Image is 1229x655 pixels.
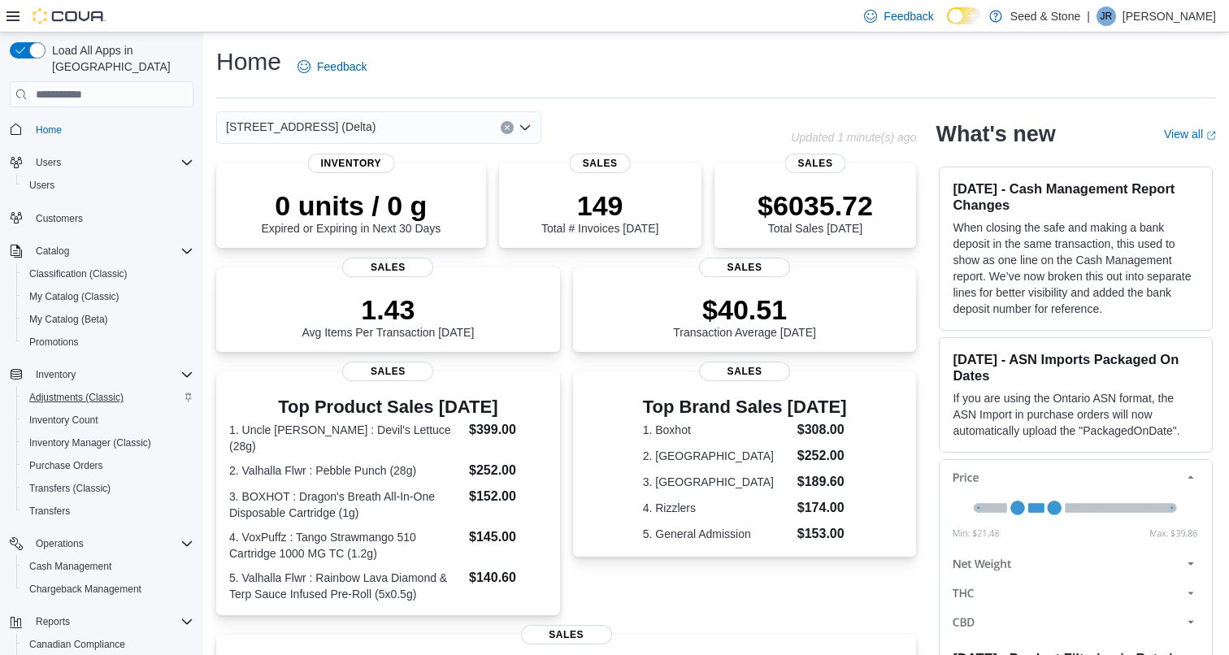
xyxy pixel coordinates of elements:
button: Purchase Orders [16,454,200,477]
button: Inventory Count [16,409,200,432]
span: Inventory [29,365,193,384]
dt: 5. Valhalla Flwr : Rainbow Lava Diamond & Terp Sauce Infused Pre-Roll (5x0.5g) [229,570,463,602]
span: Reports [29,612,193,631]
button: Clear input [501,121,514,134]
span: Customers [29,208,193,228]
button: My Catalog (Beta) [16,308,200,331]
button: Chargeback Management [16,578,200,601]
button: Users [16,174,200,197]
dd: $140.60 [469,568,547,588]
svg: External link [1206,131,1216,141]
p: 1.43 [302,293,474,326]
dt: 3. BOXHOT : Dragon's Breath All-In-One Disposable Cartridge (1g) [229,488,463,521]
p: 149 [541,189,658,222]
p: $40.51 [673,293,816,326]
span: Operations [29,534,193,553]
span: JR [1101,7,1113,26]
dt: 4. VoxPuffz : Tango Strawmango 510 Cartridge 1000 MG TC (1.2g) [229,529,463,562]
span: My Catalog (Beta) [29,313,108,326]
span: Sales [342,362,433,381]
button: My Catalog (Classic) [16,285,200,308]
button: Reports [3,610,200,633]
p: If you are using the Ontario ASN format, the ASN Import in purchase orders will now automatically... [953,390,1199,439]
span: Inventory Count [23,410,193,430]
span: Sales [521,625,612,644]
dd: $189.60 [797,472,847,492]
span: Feedback [884,8,933,24]
div: Total # Invoices [DATE] [541,189,658,235]
span: Adjustments (Classic) [23,388,193,407]
a: Transfers (Classic) [23,479,117,498]
dt: 2. [GEOGRAPHIC_DATA] [643,448,791,464]
button: Transfers [16,500,200,523]
span: Adjustments (Classic) [29,391,124,404]
h3: [DATE] - ASN Imports Packaged On Dates [953,351,1199,384]
p: Updated 1 minute(s) ago [791,131,916,144]
dd: $308.00 [797,420,847,440]
h3: Top Product Sales [DATE] [229,397,547,417]
span: Transfers [29,505,70,518]
span: Canadian Compliance [23,635,193,654]
p: When closing the safe and making a bank deposit in the same transaction, this used to show as one... [953,219,1199,317]
img: Cova [33,8,106,24]
a: Inventory Count [23,410,105,430]
a: Transfers [23,501,76,521]
span: Chargeback Management [23,579,193,599]
span: Users [36,156,61,169]
a: Adjustments (Classic) [23,388,130,407]
span: Dark Mode [947,24,948,25]
a: Classification (Classic) [23,264,134,284]
span: Home [29,119,193,139]
dt: 5. General Admission [643,526,791,542]
div: Total Sales [DATE] [758,189,873,235]
a: Promotions [23,332,85,352]
span: [STREET_ADDRESS] (Delta) [226,117,376,137]
button: Operations [3,532,200,555]
span: Reports [36,615,70,628]
span: Inventory Count [29,414,98,427]
dd: $399.00 [469,420,547,440]
span: Inventory Manager (Classic) [23,433,193,453]
p: $6035.72 [758,189,873,222]
a: Feedback [291,50,373,83]
span: Sales [785,154,846,173]
p: [PERSON_NAME] [1123,7,1216,26]
dd: $145.00 [469,527,547,547]
button: Home [3,117,200,141]
span: Catalog [29,241,193,261]
span: Inventory [308,154,395,173]
a: Purchase Orders [23,456,110,475]
span: Feedback [317,59,367,75]
span: Transfers (Classic) [23,479,193,498]
button: Inventory [29,365,82,384]
button: Cash Management [16,555,200,578]
button: Customers [3,206,200,230]
span: My Catalog (Classic) [23,287,193,306]
button: Catalog [3,240,200,262]
span: Users [29,153,193,172]
span: Load All Apps in [GEOGRAPHIC_DATA] [46,42,193,75]
span: Catalog [36,245,69,258]
h3: [DATE] - Cash Management Report Changes [953,180,1199,213]
a: View allExternal link [1164,128,1216,141]
dd: $252.00 [797,446,847,466]
button: Users [29,153,67,172]
dd: $252.00 [469,461,547,480]
dt: 2. Valhalla Flwr : Pebble Punch (28g) [229,462,463,479]
span: Sales [699,362,790,381]
button: Classification (Classic) [16,262,200,285]
span: My Catalog (Classic) [29,290,119,303]
span: Cash Management [29,560,111,573]
a: Canadian Compliance [23,635,132,654]
span: Sales [342,258,433,277]
dt: 1. Boxhot [643,422,791,438]
dd: $174.00 [797,498,847,518]
span: Classification (Classic) [23,264,193,284]
a: Customers [29,209,89,228]
dd: $153.00 [797,524,847,544]
button: Adjustments (Classic) [16,386,200,409]
span: Transfers (Classic) [29,482,111,495]
div: Expired or Expiring in Next 30 Days [261,189,441,235]
span: Customers [36,212,83,225]
a: Chargeback Management [23,579,148,599]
